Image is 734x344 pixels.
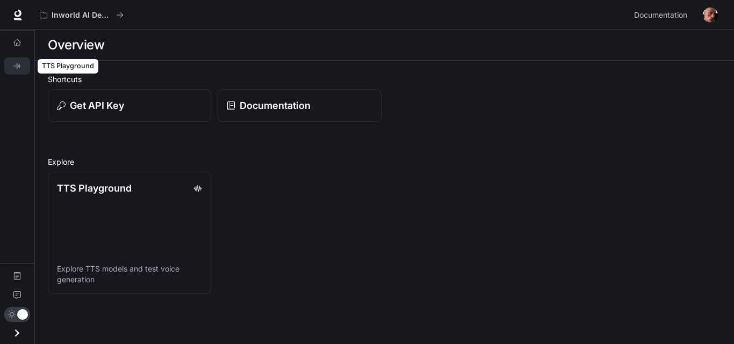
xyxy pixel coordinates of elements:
[38,59,98,74] div: TTS Playground
[48,156,721,167] h2: Explore
[35,4,128,26] button: All workspaces
[218,89,381,122] a: Documentation
[48,89,211,122] button: Get API Key
[634,9,687,22] span: Documentation
[4,287,30,304] a: Feedback
[48,74,721,85] h2: Shortcuts
[57,264,202,285] p: Explore TTS models and test voice generation
[70,98,124,113] p: Get API Key
[703,8,718,23] img: User avatar
[4,267,30,284] a: Documentation
[240,98,311,113] p: Documentation
[700,4,721,26] button: User avatar
[17,308,28,320] span: Dark mode toggle
[52,11,112,20] p: Inworld AI Demos
[4,34,30,51] a: Overview
[630,4,695,26] a: Documentation
[48,172,211,294] a: TTS PlaygroundExplore TTS models and test voice generation
[57,181,132,195] p: TTS Playground
[5,322,29,344] button: Open drawer
[48,34,104,56] h1: Overview
[4,57,30,75] a: TTS Playground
